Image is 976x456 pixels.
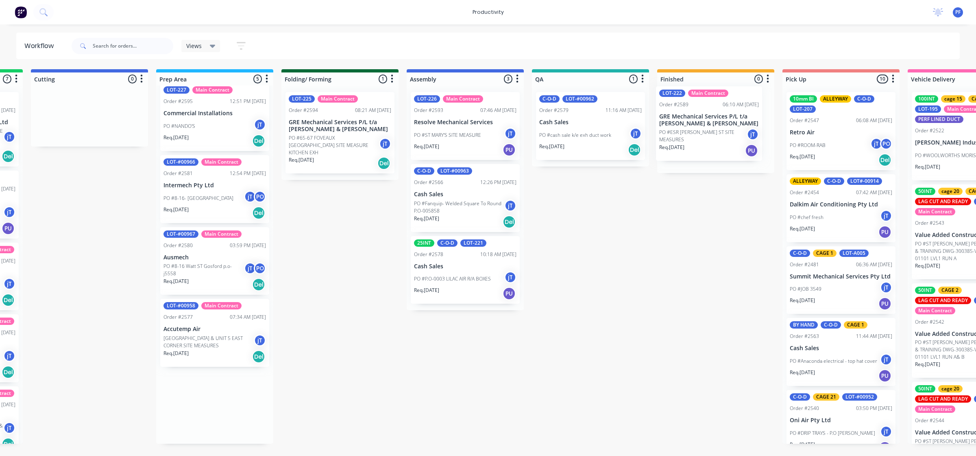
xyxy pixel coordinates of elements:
[15,6,27,18] img: Factory
[186,42,202,50] span: Views
[468,6,508,18] div: productivity
[955,9,961,16] span: PF
[93,38,173,54] input: Search for orders...
[24,41,58,51] div: Workflow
